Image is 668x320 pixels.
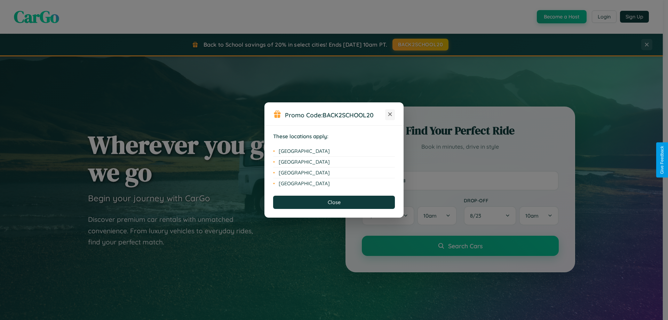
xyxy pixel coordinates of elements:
li: [GEOGRAPHIC_DATA] [273,178,395,189]
div: Give Feedback [660,146,665,174]
li: [GEOGRAPHIC_DATA] [273,146,395,157]
b: BACK2SCHOOL20 [323,111,374,119]
strong: These locations apply: [273,133,328,140]
li: [GEOGRAPHIC_DATA] [273,167,395,178]
h3: Promo Code: [285,111,385,119]
button: Close [273,196,395,209]
li: [GEOGRAPHIC_DATA] [273,157,395,167]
